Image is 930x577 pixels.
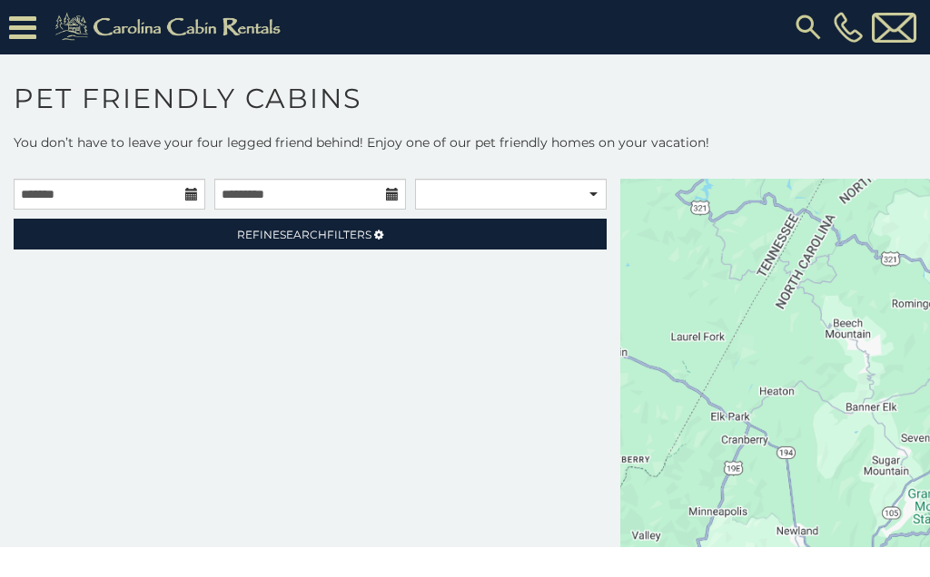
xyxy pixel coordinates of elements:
img: Khaki-logo.png [45,9,296,45]
a: RefineSearchFilters [14,219,607,249]
span: Search [280,228,327,241]
img: search-regular.svg [792,11,825,44]
span: Refine Filters [237,228,371,241]
a: [PHONE_NUMBER] [829,12,867,43]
